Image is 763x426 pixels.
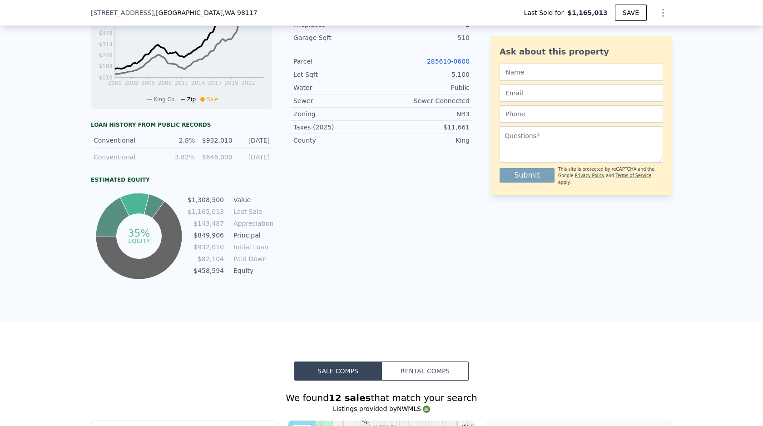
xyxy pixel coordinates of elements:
[207,96,218,103] span: Sale
[187,230,224,240] td: $849,906
[128,237,150,244] tspan: equity
[91,176,272,183] div: Estimated Equity
[500,105,663,123] input: Phone
[187,218,224,228] td: $143,487
[293,136,381,145] div: County
[293,57,381,66] div: Parcel
[381,136,470,145] div: King
[99,74,113,81] tspan: $119
[238,153,270,162] div: [DATE]
[293,83,381,92] div: Water
[381,362,469,381] button: Rental Comps
[187,96,196,103] span: Zip
[94,153,158,162] div: Conventional
[381,123,470,132] div: $11,661
[329,392,371,403] strong: 12 sales
[91,391,672,404] div: We found that match your search
[99,30,113,36] tspan: $379
[187,266,224,276] td: $458,594
[187,207,224,217] td: $1,165,013
[615,173,651,178] a: Terms of Service
[158,80,172,86] tspan: 2008
[99,63,113,69] tspan: $184
[654,4,672,22] button: Show Options
[223,9,257,16] span: , WA 98117
[293,33,381,42] div: Garage Sqft
[381,83,470,92] div: Public
[293,109,381,119] div: Zoning
[381,70,470,79] div: 5,100
[500,64,663,81] input: Name
[427,58,470,65] a: 285610-0600
[99,41,113,48] tspan: $314
[500,168,555,183] button: Submit
[232,218,272,228] td: Appreciation
[187,242,224,252] td: $932,010
[500,45,663,58] div: Ask about this property
[191,80,205,86] tspan: 2014
[154,8,258,17] span: , [GEOGRAPHIC_DATA]
[232,254,272,264] td: Paid Down
[500,84,663,102] input: Email
[232,230,272,240] td: Principal
[187,254,224,264] td: $82,104
[381,109,470,119] div: NR3
[423,406,430,413] img: NWMLS Logo
[224,80,238,86] tspan: 2019
[200,153,232,162] div: $646,000
[141,80,155,86] tspan: 2005
[575,173,604,178] a: Privacy Policy
[200,136,232,145] div: $932,010
[381,33,470,42] div: 510
[524,8,568,17] span: Last Sold for
[232,195,272,205] td: Value
[615,5,647,21] button: SAVE
[567,8,608,17] span: $1,165,013
[128,228,150,239] tspan: 35%
[163,136,195,145] div: 2.8%
[91,121,272,129] div: Loan history from public records
[293,96,381,105] div: Sewer
[208,80,222,86] tspan: 2017
[154,96,176,103] span: King Co.
[99,52,113,59] tspan: $249
[174,80,188,86] tspan: 2011
[294,362,381,381] button: Sale Comps
[124,80,139,86] tspan: 2002
[232,242,272,252] td: Initial Loan
[108,80,122,86] tspan: 2000
[91,404,672,413] div: Listings provided by NWMLS
[241,80,255,86] tspan: 2022
[232,266,272,276] td: Equity
[94,136,158,145] div: Conventional
[187,195,224,205] td: $1,308,500
[238,136,270,145] div: [DATE]
[163,153,195,162] div: 3.82%
[293,70,381,79] div: Lot Sqft
[558,166,663,186] div: This site is protected by reCAPTCHA and the Google and apply.
[293,123,381,132] div: Taxes (2025)
[232,207,272,217] td: Last Sale
[91,8,154,17] span: [STREET_ADDRESS]
[381,96,470,105] div: Sewer Connected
